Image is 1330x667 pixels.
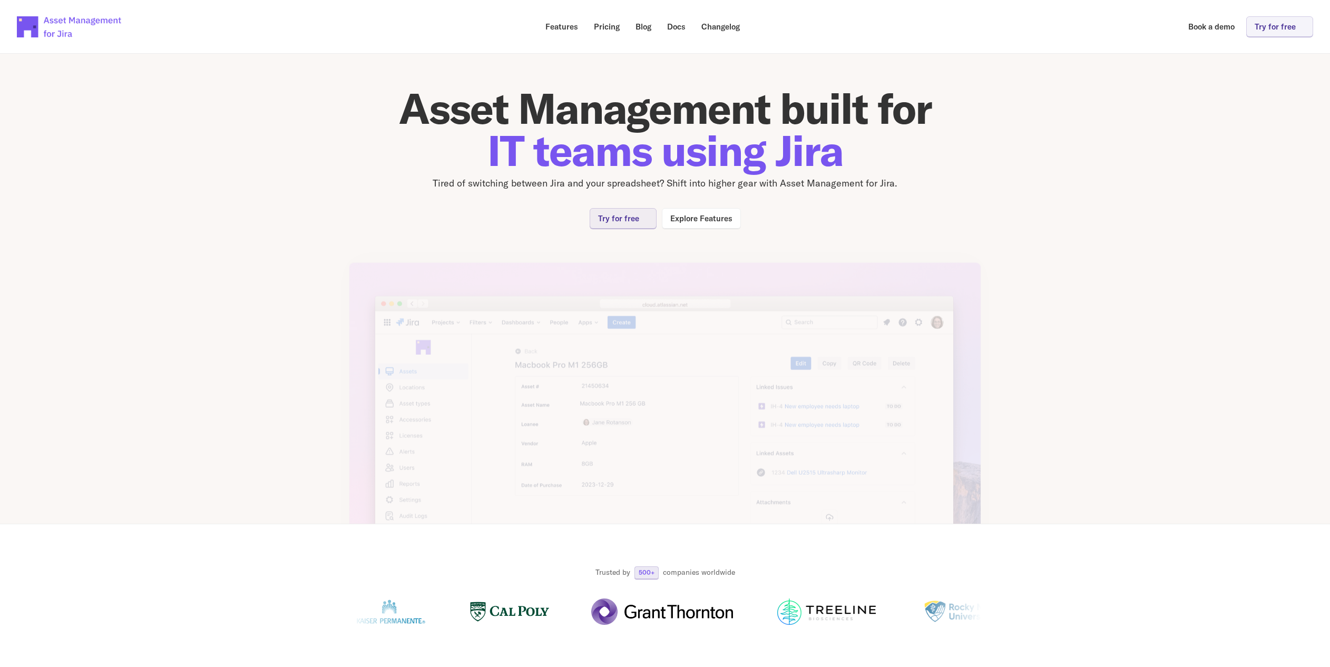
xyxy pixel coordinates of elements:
p: Pricing [594,23,620,31]
a: Book a demo [1181,16,1242,37]
a: Blog [628,16,659,37]
span: IT teams using Jira [487,124,843,177]
p: Changelog [701,23,740,31]
a: Explore Features [662,208,741,229]
p: Trusted by [595,567,630,578]
a: Try for free [1246,16,1313,37]
img: Logo [470,599,549,625]
img: App [349,262,981,583]
p: Docs [667,23,686,31]
img: Logo [354,599,428,625]
p: 500+ [639,570,654,576]
p: Features [545,23,578,31]
a: Features [538,16,585,37]
p: Book a demo [1188,23,1235,31]
p: Try for free [1255,23,1296,31]
p: companies worldwide [663,567,735,578]
a: Pricing [586,16,627,37]
p: Tired of switching between Jira and your spreadsheet? Shift into higher gear with Asset Managemen... [349,176,981,191]
p: Explore Features [670,214,732,222]
h1: Asset Management built for [349,87,981,172]
a: Changelog [694,16,747,37]
img: Logo [775,599,878,625]
a: Docs [660,16,693,37]
p: Blog [635,23,651,31]
a: Try for free [590,208,657,229]
p: Try for free [598,214,639,222]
